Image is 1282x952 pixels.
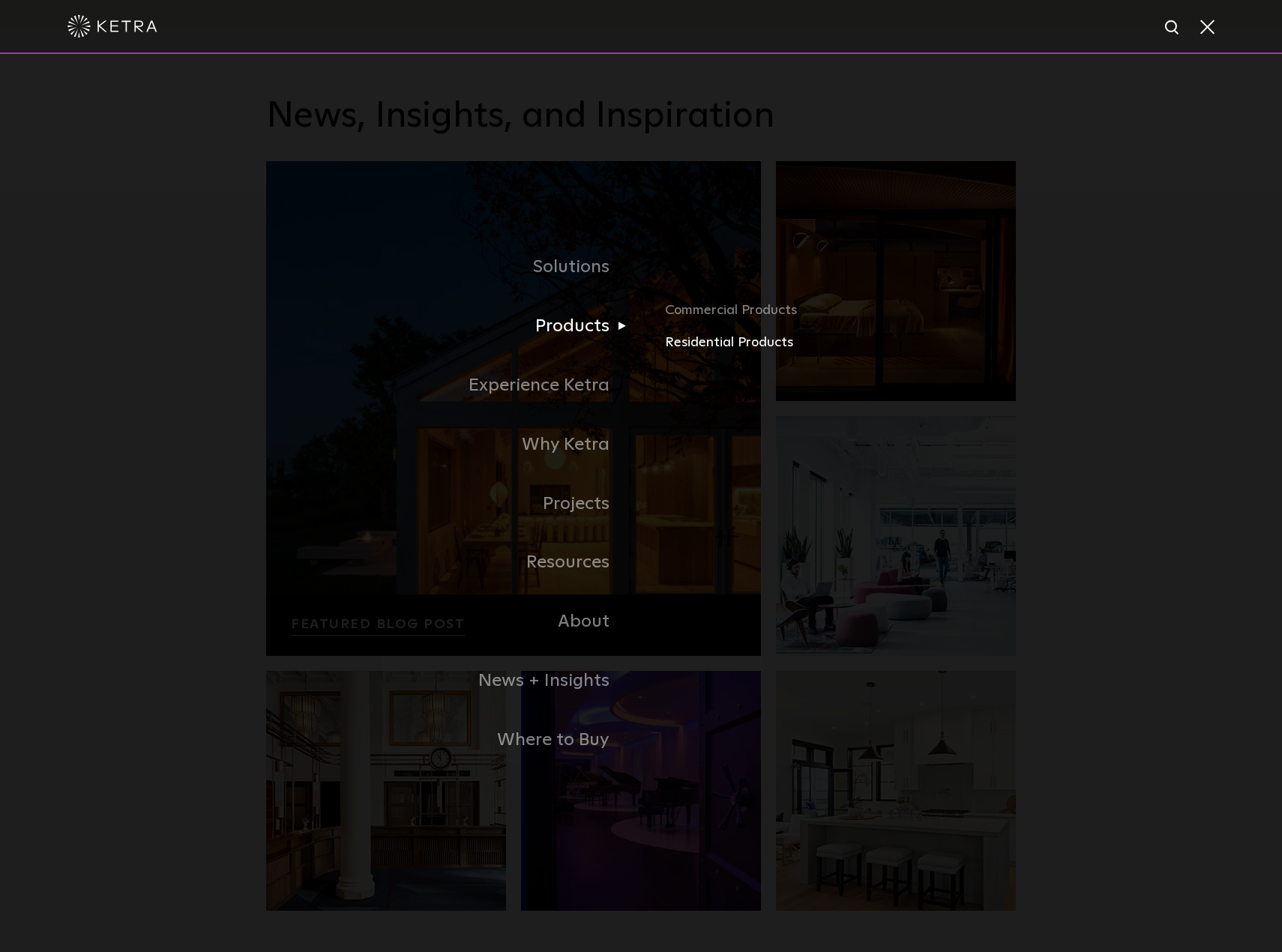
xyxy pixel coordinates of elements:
a: Products [266,297,641,356]
a: Experience Ketra [266,356,641,415]
a: Why Ketra [266,415,641,475]
a: Residential Products [665,332,1016,354]
a: Resources [266,533,641,592]
a: News + Insights [266,651,641,711]
a: About [266,592,641,651]
a: Where to Buy [266,711,641,770]
div: Navigation Menu [266,238,1016,769]
a: Projects [266,475,641,534]
img: ketra-logo-2019-white [67,15,157,37]
img: search icon [1164,19,1182,37]
a: Commercial Products [665,299,1016,332]
a: Solutions [266,238,641,297]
